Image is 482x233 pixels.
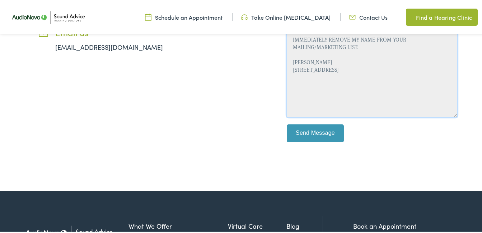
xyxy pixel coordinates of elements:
[287,123,344,141] input: Send Message
[241,12,331,20] a: Take Online [MEDICAL_DATA]
[228,220,286,229] a: Virtual Care
[349,12,356,20] img: Icon representing mail communication in a unique green color, indicative of contact or communicat...
[406,11,412,20] img: Map pin icon in a unique green color, indicating location-related features or services.
[349,12,388,20] a: Contact Us
[286,220,323,229] a: Blog
[241,12,248,20] img: Headphone icon in a unique green color, suggesting audio-related services or features.
[353,220,416,229] a: Book an Appointment
[145,12,151,20] img: Calendar icon in a unique green color, symbolizing scheduling or date-related features.
[145,12,223,20] a: Schedule an Appointment
[406,7,478,24] a: Find a Hearing Clinic
[55,41,163,50] a: [EMAIL_ADDRESS][DOMAIN_NAME]
[128,220,228,229] a: What We Offer
[55,26,184,37] h3: Email us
